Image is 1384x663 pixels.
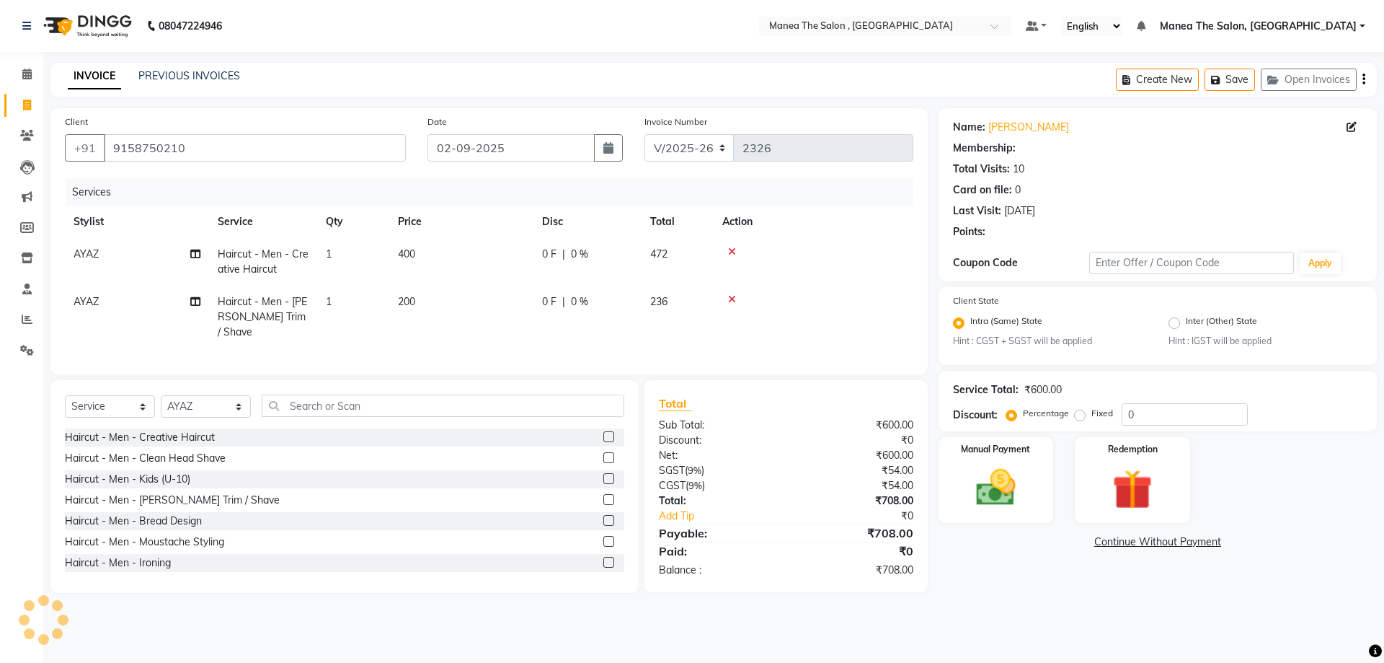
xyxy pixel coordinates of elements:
th: Disc [533,206,642,238]
div: 10 [1013,162,1024,177]
div: Name: [953,120,985,135]
label: Date [427,115,447,128]
span: 1 [326,295,332,308]
button: Open Invoices [1261,69,1357,91]
div: Haircut - Men - Clean Head Shave [65,451,226,466]
a: [PERSON_NAME] [988,120,1069,135]
span: CGST [659,479,686,492]
div: ₹708.00 [786,493,923,509]
span: | [562,294,565,309]
button: Apply [1300,253,1341,274]
img: logo [37,6,136,46]
small: Hint : IGST will be applied [1168,335,1362,348]
button: Create New [1116,69,1199,91]
div: ₹54.00 [786,478,923,493]
div: Membership: [953,141,1016,156]
span: 0 F [542,294,556,309]
label: Inter (Other) State [1186,315,1257,332]
div: Haircut - Men - Creative Haircut [65,430,215,445]
span: 472 [650,247,667,260]
div: ₹0 [786,433,923,448]
div: ₹708.00 [786,563,923,578]
b: 08047224946 [159,6,222,46]
span: 9% [688,465,701,476]
div: Balance : [648,563,786,578]
span: 400 [398,247,415,260]
div: Total Visits: [953,162,1010,177]
th: Qty [317,206,389,238]
div: Haircut - Men - Bread Design [65,514,202,529]
th: Action [714,206,913,238]
label: Invoice Number [644,115,707,128]
div: ₹600.00 [786,418,923,433]
div: Points: [953,224,985,240]
span: 200 [398,295,415,308]
th: Total [642,206,714,238]
div: ₹0 [809,509,923,524]
span: 0 F [542,247,556,262]
div: Haircut - Men - Moustache Styling [65,535,224,550]
label: Client State [953,294,999,307]
div: 0 [1015,183,1021,198]
span: 1 [326,247,332,260]
small: Hint : CGST + SGST will be applied [953,335,1147,348]
div: ₹0 [786,543,923,560]
label: Client [65,115,88,128]
div: Haircut - Men - Ironing [65,556,171,571]
label: Manual Payment [961,443,1030,456]
img: _gift.svg [1100,465,1165,514]
div: ₹600.00 [1024,382,1062,398]
div: [DATE] [1004,203,1035,219]
span: | [562,247,565,262]
div: Sub Total: [648,418,786,433]
span: AYAZ [74,247,99,260]
div: Net: [648,448,786,463]
input: Enter Offer / Coupon Code [1089,252,1294,274]
label: Percentage [1023,407,1069,420]
span: Total [659,396,692,411]
div: Discount: [648,433,786,448]
label: Redemption [1108,443,1158,456]
div: ( ) [648,478,786,493]
div: ₹600.00 [786,448,923,463]
div: Payable: [648,524,786,542]
span: 236 [650,295,667,308]
img: _cash.svg [964,465,1029,511]
div: ₹54.00 [786,463,923,478]
th: Stylist [65,206,209,238]
span: Manea The Salon, [GEOGRAPHIC_DATA] [1160,19,1357,34]
span: 9% [688,480,702,491]
div: Haircut - Men - [PERSON_NAME] Trim / Shave [65,493,280,508]
label: Fixed [1091,407,1113,420]
div: Discount: [953,408,998,423]
div: Haircut - Men - Kids (U-10) [65,472,190,487]
span: 0 % [571,247,588,262]
a: Add Tip [648,509,809,524]
span: 0 % [571,294,588,309]
span: Haircut - Men - Creative Haircut [218,247,309,276]
div: ₹708.00 [786,524,923,542]
div: Services [66,179,924,206]
label: Intra (Same) State [970,315,1042,332]
div: Card on file: [953,183,1012,198]
a: PREVIOUS INVOICES [138,69,240,82]
button: +91 [65,134,105,162]
div: ( ) [648,463,786,478]
input: Search or Scan [262,395,624,417]
a: INVOICE [68,63,121,89]
div: Service Total: [953,382,1019,398]
div: Total: [648,493,786,509]
th: Price [389,206,533,238]
a: Continue Without Payment [941,535,1374,550]
span: AYAZ [74,295,99,308]
div: Last Visit: [953,203,1001,219]
span: SGST [659,464,685,477]
th: Service [209,206,317,238]
button: Save [1205,69,1255,91]
span: Haircut - Men - [PERSON_NAME] Trim / Shave [218,295,307,338]
div: Paid: [648,543,786,560]
input: Search by Name/Mobile/Email/Code [104,134,406,162]
div: Coupon Code [953,255,1089,271]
